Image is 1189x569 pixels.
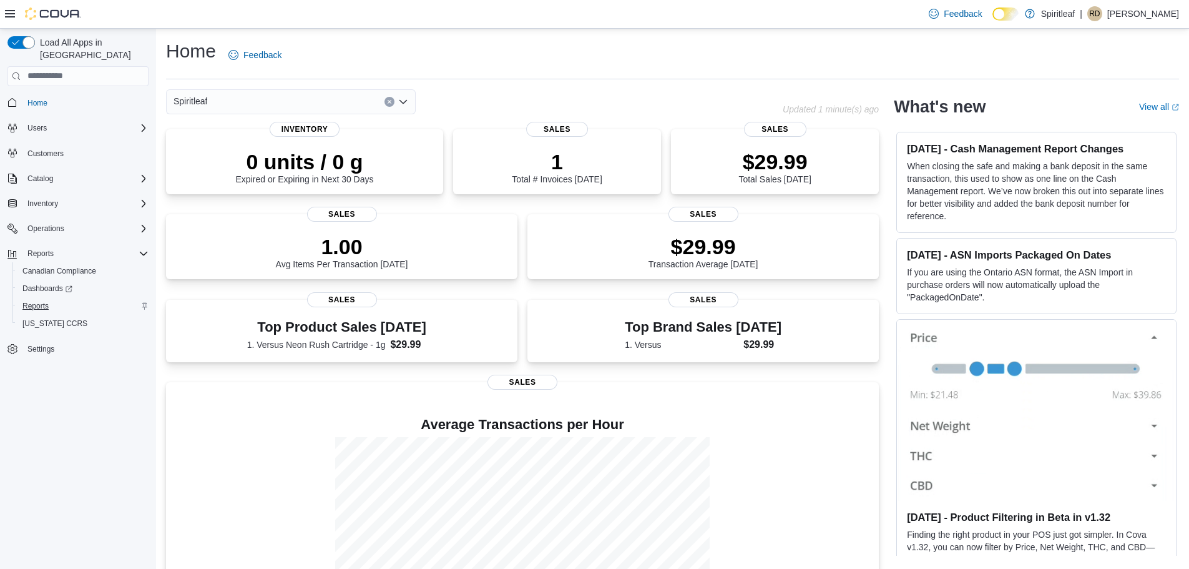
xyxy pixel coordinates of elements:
[17,316,92,331] a: [US_STATE] CCRS
[907,511,1166,523] h3: [DATE] - Product Filtering in Beta in v1.32
[648,234,758,259] p: $29.99
[22,96,52,111] a: Home
[22,342,59,357] a: Settings
[22,146,149,161] span: Customers
[390,337,436,352] dd: $29.99
[22,121,149,136] span: Users
[307,292,377,307] span: Sales
[27,149,64,159] span: Customers
[243,49,281,61] span: Feedback
[307,207,377,222] span: Sales
[27,249,54,259] span: Reports
[512,149,602,184] div: Total # Invoices [DATE]
[2,245,154,262] button: Reports
[247,320,437,335] h3: Top Product Sales [DATE]
[174,94,207,109] span: Spiritleaf
[398,97,408,107] button: Open list of options
[2,195,154,212] button: Inventory
[992,7,1019,21] input: Dark Mode
[1107,6,1179,21] p: [PERSON_NAME]
[22,196,149,211] span: Inventory
[2,340,154,358] button: Settings
[668,207,738,222] span: Sales
[738,149,811,184] div: Total Sales [DATE]
[2,144,154,162] button: Customers
[27,123,47,133] span: Users
[22,95,149,111] span: Home
[27,224,64,234] span: Operations
[526,122,589,137] span: Sales
[743,337,781,352] dd: $29.99
[276,234,408,269] div: Avg Items Per Transaction [DATE]
[27,98,47,108] span: Home
[17,281,149,296] span: Dashboards
[738,149,811,174] p: $29.99
[22,319,87,329] span: [US_STATE] CCRS
[2,170,154,187] button: Catalog
[12,315,154,332] button: [US_STATE] CCRS
[744,122,806,137] span: Sales
[2,94,154,112] button: Home
[924,1,987,26] a: Feedback
[22,301,49,311] span: Reports
[17,299,54,314] a: Reports
[17,299,149,314] span: Reports
[22,121,52,136] button: Users
[2,220,154,237] button: Operations
[12,280,154,297] a: Dashboards
[944,7,982,20] span: Feedback
[487,375,557,390] span: Sales
[1089,6,1100,21] span: RD
[625,339,738,351] dt: 1. Versus
[2,119,154,137] button: Users
[35,36,149,61] span: Load All Apps in [GEOGRAPHIC_DATA]
[1080,6,1082,21] p: |
[7,89,149,391] nav: Complex example
[236,149,374,174] p: 0 units / 0 g
[22,196,63,211] button: Inventory
[22,221,69,236] button: Operations
[512,149,602,174] p: 1
[223,42,286,67] a: Feedback
[22,146,69,161] a: Customers
[22,246,59,261] button: Reports
[783,104,879,114] p: Updated 1 minute(s) ago
[648,234,758,269] div: Transaction Average [DATE]
[668,292,738,307] span: Sales
[22,171,149,186] span: Catalog
[17,316,149,331] span: Washington CCRS
[22,284,72,294] span: Dashboards
[1172,104,1179,111] svg: External link
[22,221,149,236] span: Operations
[12,297,154,315] button: Reports
[17,281,77,296] a: Dashboards
[1139,102,1179,112] a: View allExternal link
[907,142,1166,155] h3: [DATE] - Cash Management Report Changes
[12,262,154,280] button: Canadian Compliance
[276,234,408,259] p: 1.00
[625,320,781,335] h3: Top Brand Sales [DATE]
[270,122,340,137] span: Inventory
[894,97,986,117] h2: What's new
[17,264,101,279] a: Canadian Compliance
[1087,6,1102,21] div: Ravi D
[166,39,216,64] h1: Home
[907,160,1166,222] p: When closing the safe and making a bank deposit in the same transaction, this used to show as one...
[384,97,394,107] button: Clear input
[27,174,53,184] span: Catalog
[17,264,149,279] span: Canadian Compliance
[22,246,149,261] span: Reports
[907,249,1166,261] h3: [DATE] - ASN Imports Packaged On Dates
[236,149,374,184] div: Expired or Expiring in Next 30 Days
[27,199,58,209] span: Inventory
[22,266,96,276] span: Canadian Compliance
[22,341,149,357] span: Settings
[1041,6,1075,21] p: Spiritleaf
[176,417,869,432] h4: Average Transactions per Hour
[27,344,54,354] span: Settings
[907,266,1166,304] p: If you are using the Ontario ASN format, the ASN Import in purchase orders will now automatically...
[25,7,81,20] img: Cova
[247,339,386,351] dt: 1. Versus Neon Rush Cartridge - 1g
[22,171,58,186] button: Catalog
